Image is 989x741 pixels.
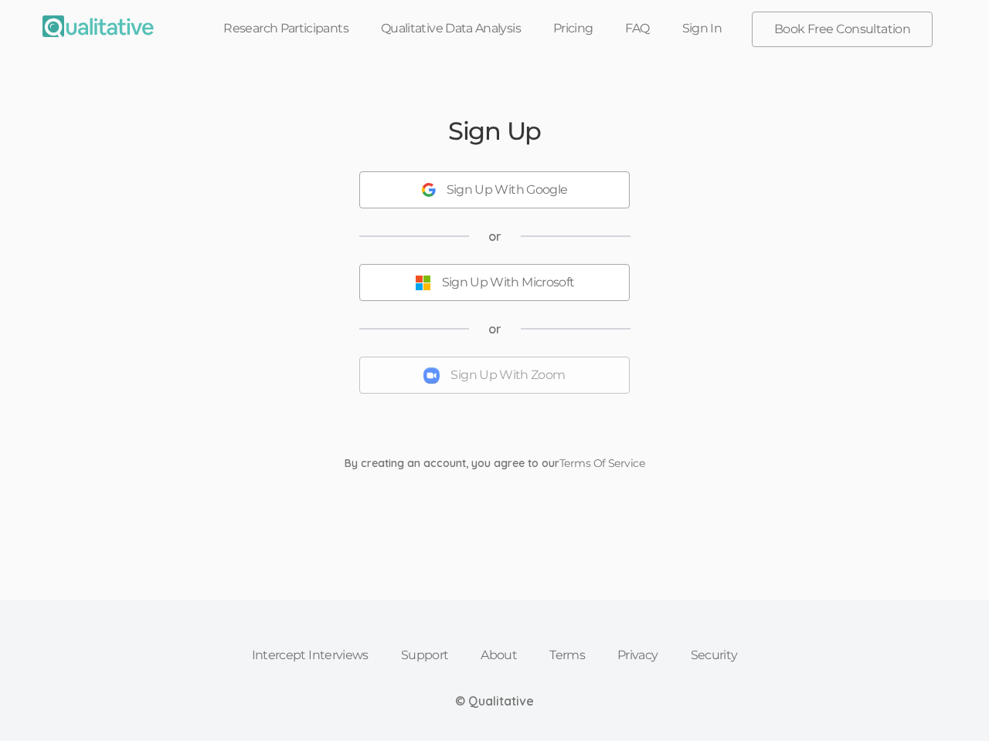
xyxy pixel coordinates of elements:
[753,12,932,46] a: Book Free Consultation
[455,692,534,710] div: © Qualitative
[385,638,465,672] a: Support
[559,456,644,470] a: Terms Of Service
[666,12,739,46] a: Sign In
[42,15,154,37] img: Qualitative
[601,638,675,672] a: Privacy
[415,275,431,291] img: Sign Up With Microsoft
[236,638,385,672] a: Intercept Interviews
[675,638,754,672] a: Security
[333,455,656,471] div: By creating an account, you agree to our
[359,264,630,301] button: Sign Up With Microsoft
[912,667,989,741] iframe: Chat Widget
[207,12,365,46] a: Research Participants
[442,274,575,292] div: Sign Up With Microsoft
[448,117,541,144] h2: Sign Up
[447,181,568,199] div: Sign Up With Google
[365,12,537,46] a: Qualitative Data Analysis
[422,183,436,197] img: Sign Up With Google
[423,367,440,384] img: Sign Up With Zoom
[537,12,610,46] a: Pricing
[488,228,501,245] span: or
[464,638,533,672] a: About
[609,12,665,46] a: FAQ
[488,320,501,338] span: or
[450,367,565,384] div: Sign Up With Zoom
[359,357,630,394] button: Sign Up With Zoom
[533,638,601,672] a: Terms
[359,171,630,208] button: Sign Up With Google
